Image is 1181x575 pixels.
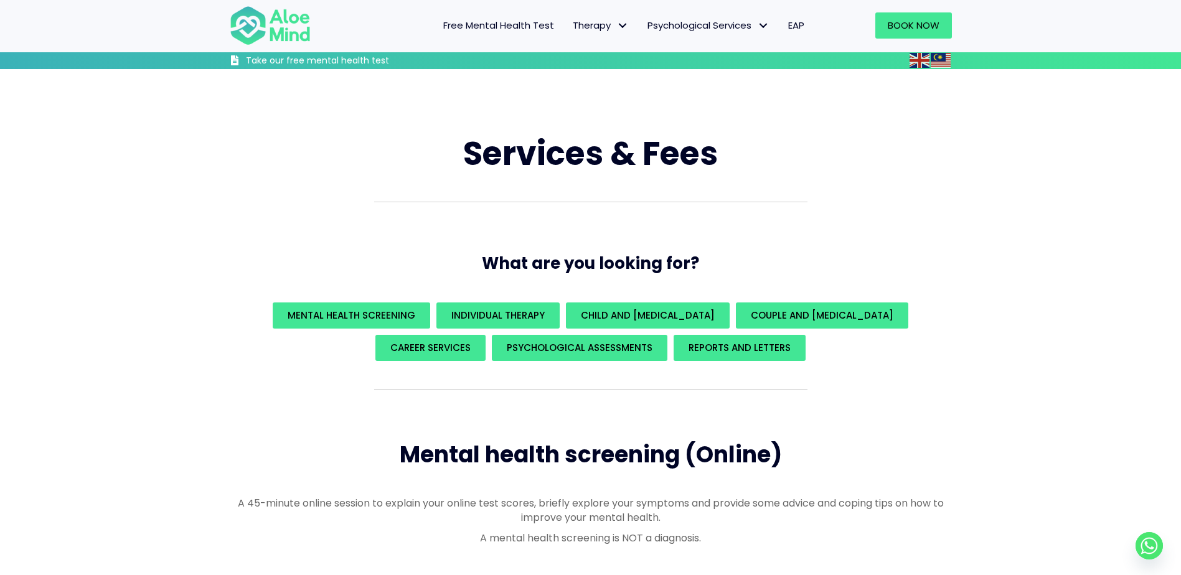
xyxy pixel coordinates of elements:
a: Mental Health Screening [273,302,430,329]
span: Therapy [573,19,629,32]
span: Mental health screening (Online) [400,439,782,470]
a: Whatsapp [1136,532,1163,559]
a: REPORTS AND LETTERS [674,335,806,361]
a: EAP [779,12,814,39]
a: TherapyTherapy: submenu [563,12,638,39]
img: Aloe mind Logo [230,5,311,46]
span: Psychological assessments [507,341,652,354]
span: Therapy: submenu [614,17,632,35]
a: Psychological ServicesPsychological Services: submenu [638,12,779,39]
span: Services & Fees [463,131,718,176]
span: Child and [MEDICAL_DATA] [581,309,715,322]
span: Individual Therapy [451,309,545,322]
a: Free Mental Health Test [434,12,563,39]
span: Free Mental Health Test [443,19,554,32]
span: What are you looking for? [482,252,699,274]
span: Career Services [390,341,471,354]
img: en [910,53,929,68]
span: Psychological Services: submenu [755,17,773,35]
a: Malay [931,53,952,67]
div: What are you looking for? [230,299,952,364]
span: Mental Health Screening [288,309,415,322]
a: English [910,53,931,67]
span: Psychological Services [647,19,769,32]
p: A mental health screening is NOT a diagnosis. [230,531,952,545]
nav: Menu [327,12,814,39]
span: Couple and [MEDICAL_DATA] [751,309,893,322]
img: ms [931,53,951,68]
a: Couple and [MEDICAL_DATA] [736,302,908,329]
span: REPORTS AND LETTERS [689,341,791,354]
a: Child and [MEDICAL_DATA] [566,302,730,329]
a: Psychological assessments [492,335,667,361]
a: Individual Therapy [436,302,560,329]
span: Book Now [888,19,939,32]
a: Career Services [375,335,486,361]
a: Book Now [875,12,952,39]
h3: Take our free mental health test [246,55,456,67]
span: EAP [788,19,804,32]
a: Take our free mental health test [230,55,456,69]
p: A 45-minute online session to explain your online test scores, briefly explore your symptoms and ... [230,496,952,525]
